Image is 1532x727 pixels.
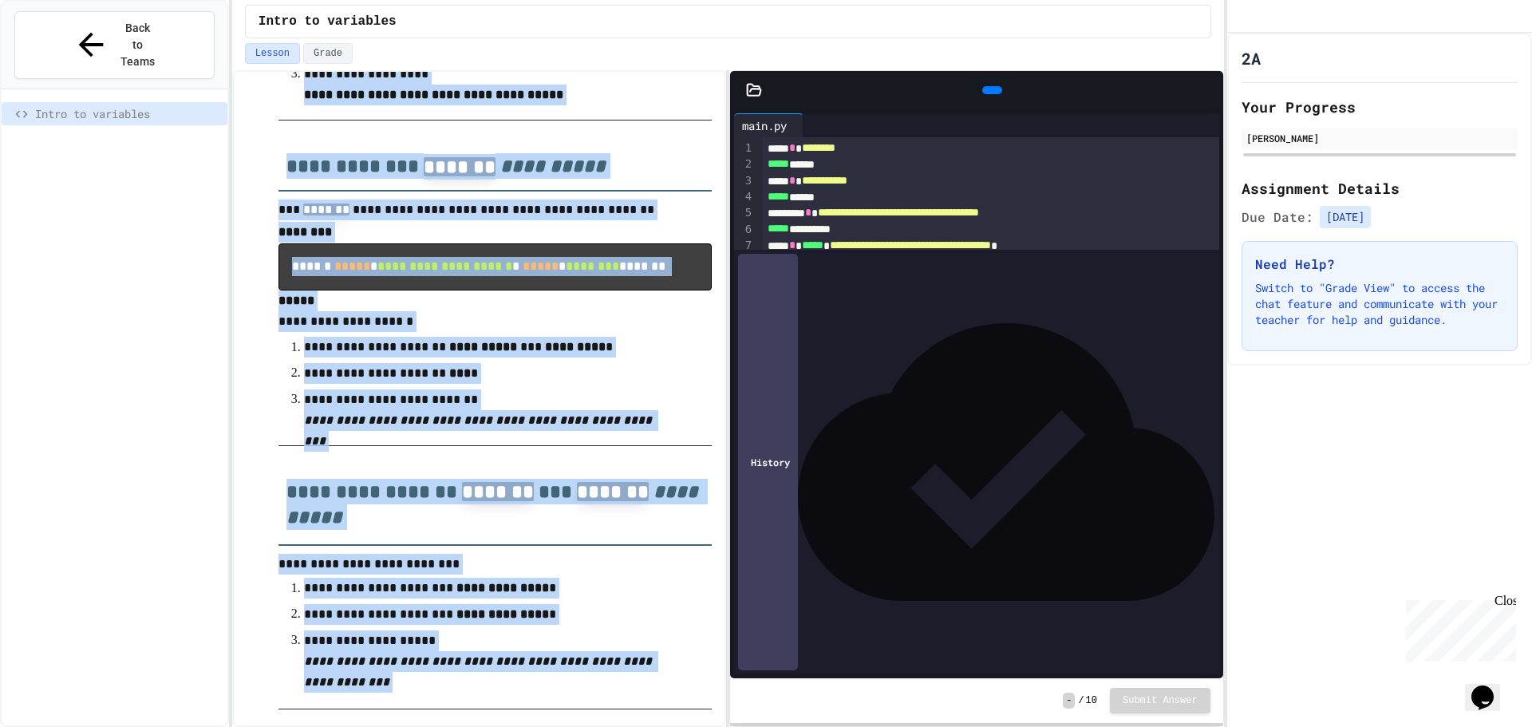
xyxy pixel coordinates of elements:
[1242,207,1313,227] span: Due Date:
[734,238,754,254] div: 7
[1242,96,1518,118] h2: Your Progress
[35,105,221,122] span: Intro to variables
[1123,694,1198,707] span: Submit Answer
[6,6,110,101] div: Chat with us now!Close
[734,173,754,189] div: 3
[734,140,754,156] div: 1
[734,117,795,134] div: main.py
[1255,280,1504,328] p: Switch to "Grade View" to access the chat feature and communicate with your teacher for help and ...
[734,189,754,205] div: 4
[734,156,754,172] div: 2
[1400,594,1516,662] iframe: chat widget
[1242,177,1518,200] h2: Assignment Details
[1086,694,1097,707] span: 10
[738,254,798,670] div: History
[119,20,156,70] span: Back to Teams
[303,43,353,64] button: Grade
[1465,663,1516,711] iframe: chat widget
[734,205,754,221] div: 5
[734,222,754,238] div: 6
[1246,131,1513,145] div: [PERSON_NAME]
[1063,693,1075,709] span: -
[14,11,215,79] button: Back to Teams
[245,43,300,64] button: Lesson
[1242,47,1261,69] h1: 2A
[259,12,397,31] span: Intro to variables
[1255,255,1504,274] h3: Need Help?
[1320,206,1371,228] span: [DATE]
[1110,688,1210,713] button: Submit Answer
[734,113,804,137] div: main.py
[1078,694,1084,707] span: /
